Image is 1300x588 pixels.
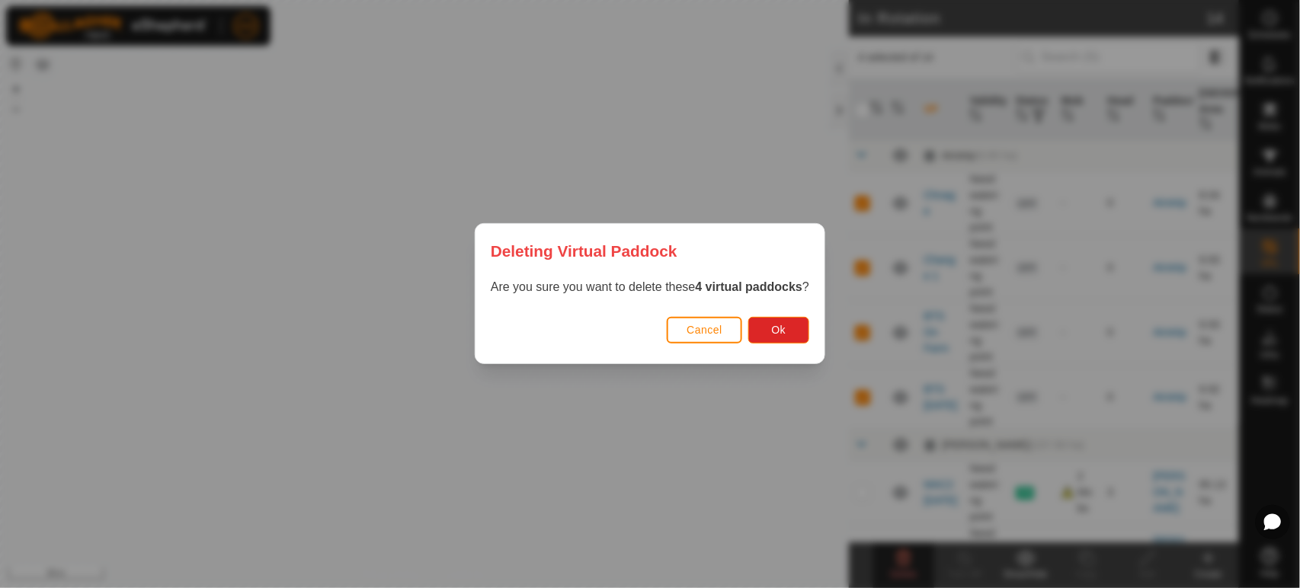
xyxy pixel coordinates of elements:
strong: 4 virtual paddocks [696,281,803,294]
span: Are you sure you want to delete these ? [491,281,809,294]
button: Ok [748,317,809,344]
span: Deleting Virtual Paddock [491,239,677,263]
span: Cancel [687,324,722,337]
span: Ok [772,324,786,337]
button: Cancel [667,317,742,344]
